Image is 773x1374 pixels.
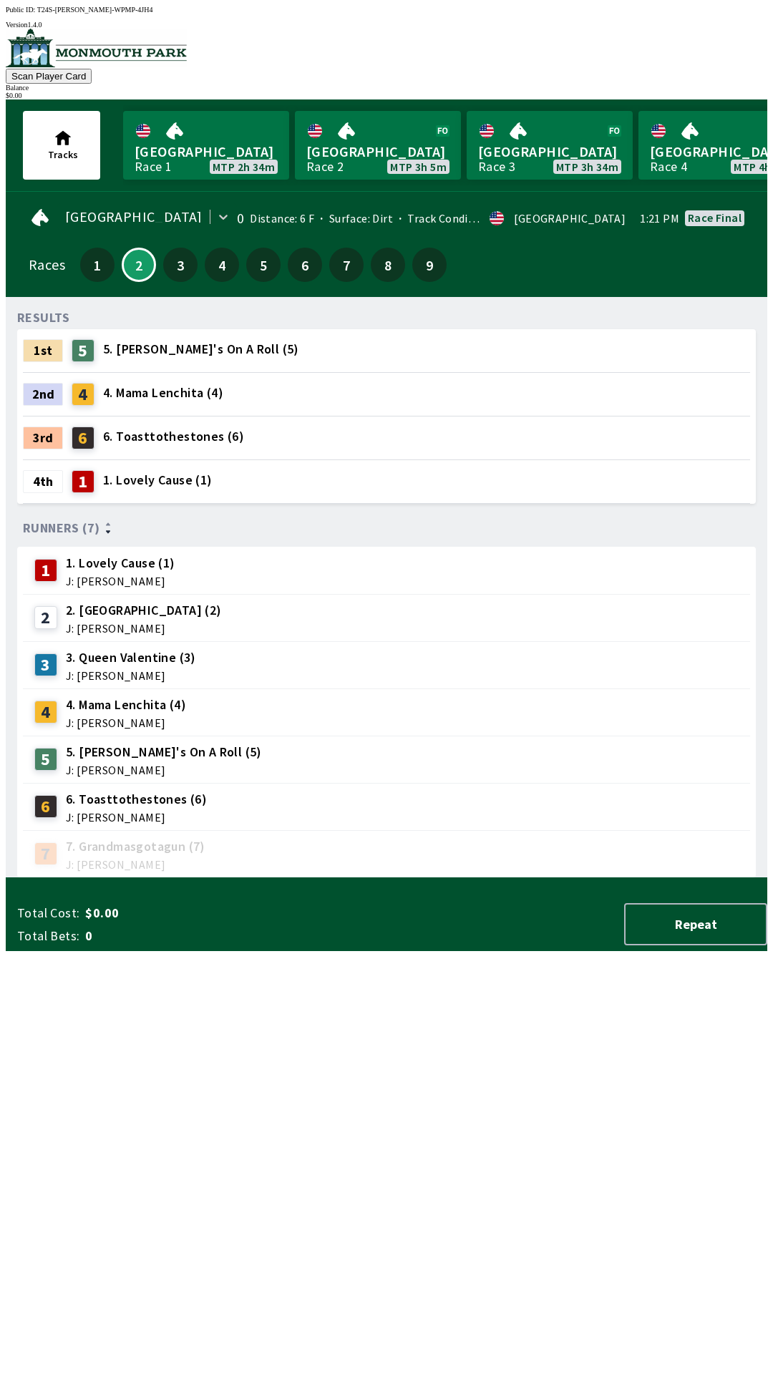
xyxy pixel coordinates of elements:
span: J: [PERSON_NAME] [66,623,222,634]
span: Runners (7) [23,522,99,534]
button: 2 [122,248,156,282]
span: Tracks [48,148,78,161]
button: 6 [288,248,322,282]
span: 9 [416,260,443,270]
span: T24S-[PERSON_NAME]-WPMP-4JH4 [37,6,153,14]
button: Scan Player Card [6,69,92,84]
div: 1 [34,559,57,582]
span: Track Condition: Firm [393,211,519,225]
span: [GEOGRAPHIC_DATA] [135,142,278,161]
span: 7. Grandmasgotagun (7) [66,837,205,856]
div: Race 3 [478,161,515,172]
span: [GEOGRAPHIC_DATA] [478,142,621,161]
button: 3 [163,248,198,282]
div: Balance [6,84,767,92]
div: Public ID: [6,6,767,14]
span: 4. Mama Lenchita (4) [103,384,223,402]
div: 5 [34,748,57,771]
span: Repeat [637,916,754,932]
span: 4 [208,260,235,270]
span: 3 [167,260,194,270]
button: 1 [80,248,115,282]
a: [GEOGRAPHIC_DATA]Race 1MTP 2h 34m [123,111,289,180]
div: Race 4 [650,161,687,172]
div: 5 [72,339,94,362]
span: J: [PERSON_NAME] [66,859,205,870]
div: Race 1 [135,161,172,172]
div: $ 0.00 [6,92,767,99]
button: 8 [371,248,405,282]
span: 6. Toasttothestones (6) [66,790,207,809]
span: 6. Toasttothestones (6) [103,427,244,446]
span: J: [PERSON_NAME] [66,670,196,681]
span: 5 [250,260,277,270]
div: 3rd [23,427,63,449]
div: 3 [34,653,57,676]
div: [GEOGRAPHIC_DATA] [514,213,626,224]
div: 4 [72,383,94,406]
span: Distance: 6 F [250,211,314,225]
span: 0 [85,927,311,945]
span: 8 [374,260,402,270]
span: 4. Mama Lenchita (4) [66,696,186,714]
span: J: [PERSON_NAME] [66,764,262,776]
span: MTP 3h 5m [390,161,447,172]
button: 5 [246,248,281,282]
span: 5. [PERSON_NAME]'s On A Roll (5) [66,743,262,761]
button: 4 [205,248,239,282]
span: $0.00 [85,905,311,922]
span: Total Cost: [17,905,79,922]
div: 6 [34,795,57,818]
span: 1. Lovely Cause (1) [103,471,213,489]
div: 6 [72,427,94,449]
div: Races [29,259,65,271]
div: 1st [23,339,63,362]
span: Total Bets: [17,927,79,945]
span: Surface: Dirt [314,211,393,225]
span: 2. [GEOGRAPHIC_DATA] (2) [66,601,222,620]
div: 2 [34,606,57,629]
div: 0 [237,213,244,224]
span: MTP 3h 34m [556,161,618,172]
div: 2nd [23,383,63,406]
div: RESULTS [17,312,70,323]
div: 4th [23,470,63,493]
a: [GEOGRAPHIC_DATA]Race 3MTP 3h 34m [467,111,633,180]
button: 9 [412,248,447,282]
span: 1. Lovely Cause (1) [66,554,175,572]
span: J: [PERSON_NAME] [66,575,175,587]
button: 7 [329,248,364,282]
span: 7 [333,260,360,270]
img: venue logo [6,29,187,67]
span: J: [PERSON_NAME] [66,812,207,823]
span: 3. Queen Valentine (3) [66,648,196,667]
span: 5. [PERSON_NAME]'s On A Roll (5) [103,340,299,359]
div: Runners (7) [23,521,750,535]
span: 1:21 PM [640,213,679,224]
div: Race 2 [306,161,344,172]
button: Tracks [23,111,100,180]
div: 7 [34,842,57,865]
span: [GEOGRAPHIC_DATA] [65,211,203,223]
div: 1 [72,470,94,493]
div: Race final [688,212,742,223]
a: [GEOGRAPHIC_DATA]Race 2MTP 3h 5m [295,111,461,180]
button: Repeat [624,903,767,945]
span: 1 [84,260,111,270]
span: [GEOGRAPHIC_DATA] [306,142,449,161]
span: J: [PERSON_NAME] [66,717,186,729]
span: 6 [291,260,319,270]
div: Version 1.4.0 [6,21,767,29]
div: 4 [34,701,57,723]
span: MTP 2h 34m [213,161,275,172]
span: 2 [127,261,151,268]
